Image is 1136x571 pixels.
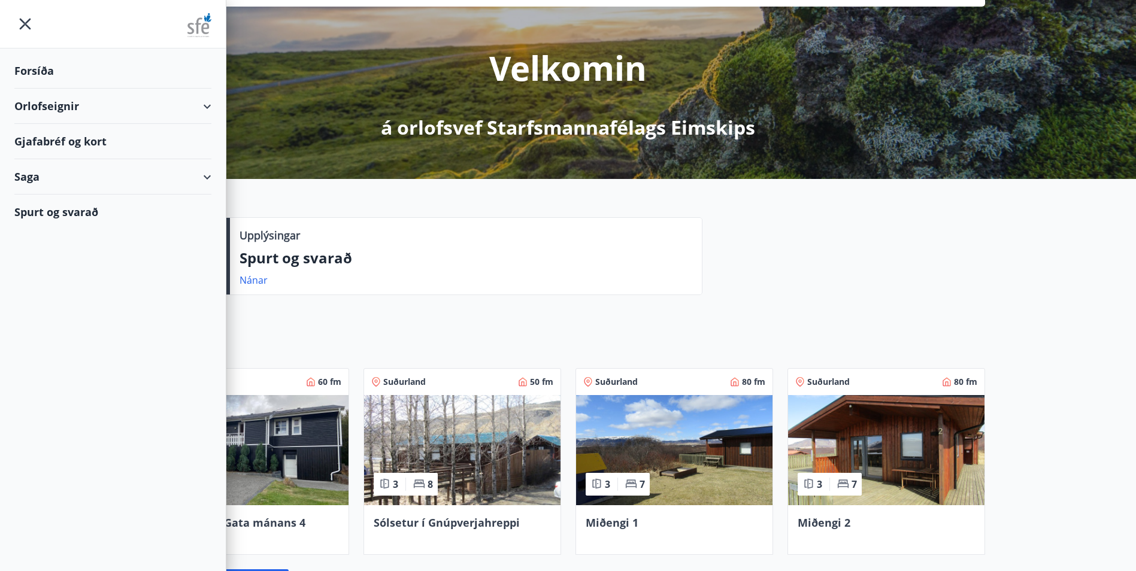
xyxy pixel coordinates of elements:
span: 8 [428,478,433,491]
span: Kjarnaból - Gata mánans 4 [162,515,305,530]
span: Suðurland [595,376,638,388]
button: menu [14,13,36,35]
span: Suðurland [383,376,426,388]
a: Nánar [240,274,268,287]
div: Gjafabréf og kort [14,124,211,159]
span: Suðurland [807,376,850,388]
img: union_logo [187,13,211,37]
span: 7 [852,478,857,491]
img: Paella dish [788,395,984,505]
img: Paella dish [364,395,561,505]
p: Spurt og svarað [240,248,692,268]
div: Forsíða [14,53,211,89]
div: Saga [14,159,211,195]
span: 60 fm [318,376,341,388]
span: 3 [605,478,610,491]
span: Sólsetur í Gnúpverjahreppi [374,515,520,530]
div: Spurt og svarað [14,195,211,229]
p: Velkomin [489,45,647,90]
img: Paella dish [152,395,349,505]
span: 80 fm [954,376,977,388]
span: 3 [393,478,398,491]
span: Miðengi 2 [798,515,850,530]
span: 50 fm [530,376,553,388]
p: Upplýsingar [240,227,300,243]
div: Orlofseignir [14,89,211,124]
span: 7 [640,478,645,491]
span: 80 fm [742,376,765,388]
span: Miðengi 1 [586,515,638,530]
span: 3 [817,478,822,491]
img: Paella dish [576,395,773,505]
p: á orlofsvef Starfsmannafélags Eimskips [381,114,755,141]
